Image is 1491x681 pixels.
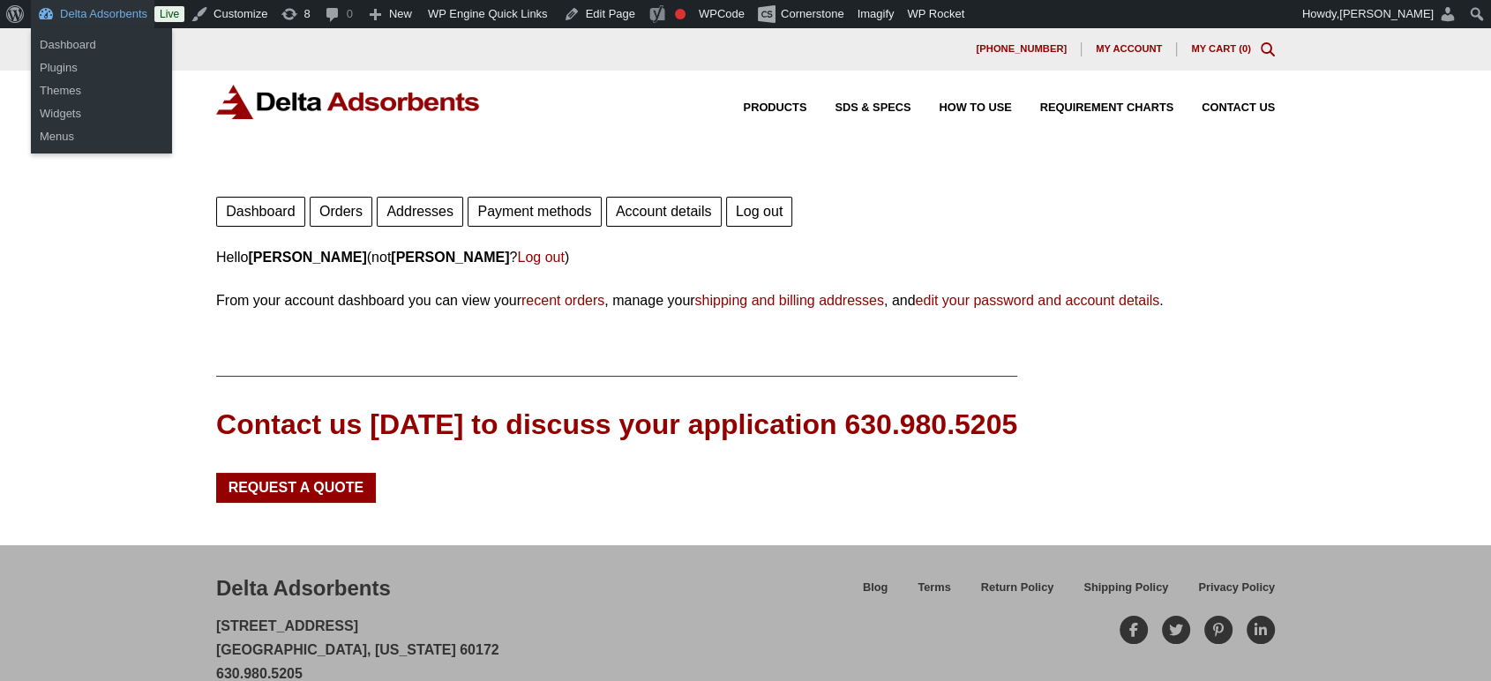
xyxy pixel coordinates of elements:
a: Privacy Policy [1183,578,1275,609]
img: Delta Adsorbents [216,85,481,119]
a: Request a Quote [216,473,376,503]
a: Log out [726,197,793,227]
a: Addresses [377,197,463,227]
div: Focus keyphrase not set [675,9,686,19]
strong: [PERSON_NAME] [391,250,509,265]
p: Hello (not ? ) [216,245,1275,269]
ul: Delta Adsorbents [31,28,172,85]
a: Account details [606,197,722,227]
a: My Cart (0) [1191,43,1251,54]
p: From your account dashboard you can view your , manage your , and . [216,288,1275,312]
ul: Delta Adsorbents [31,74,172,153]
span: Request a Quote [229,481,364,495]
span: Contact Us [1202,102,1275,114]
a: Plugins [31,56,172,79]
a: Products [716,102,807,114]
span: Terms [918,582,950,594]
a: Contact Us [1173,102,1275,114]
span: Blog [863,582,888,594]
a: recent orders [521,293,604,308]
span: Shipping Policy [1083,582,1168,594]
a: Shipping Policy [1068,578,1183,609]
a: Menus [31,125,172,148]
a: Return Policy [966,578,1069,609]
a: Terms [903,578,965,609]
strong: [PERSON_NAME] [248,250,366,265]
span: [PERSON_NAME] [1339,7,1434,20]
a: [PHONE_NUMBER] [962,42,1082,56]
a: Themes [31,79,172,102]
a: Live [154,6,184,22]
span: Requirement Charts [1040,102,1173,114]
span: Privacy Policy [1198,582,1275,594]
span: My account [1096,44,1162,54]
a: My account [1082,42,1177,56]
a: How to Use [910,102,1011,114]
div: Contact us [DATE] to discuss your application 630.980.5205 [216,405,1017,445]
span: Return Policy [981,582,1054,594]
span: How to Use [939,102,1011,114]
a: Dashboard [216,197,305,227]
a: Log out [517,250,564,265]
span: 0 [1242,43,1247,54]
div: Toggle Modal Content [1261,42,1275,56]
nav: Account pages [216,192,1275,227]
a: Blog [848,578,903,609]
a: Orders [310,197,372,227]
a: Widgets [31,102,172,125]
a: shipping and billing addresses [695,293,884,308]
a: Requirement Charts [1012,102,1173,114]
span: Products [744,102,807,114]
div: Delta Adsorbents [216,573,391,603]
a: Dashboard [31,34,172,56]
a: SDS & SPECS [806,102,910,114]
a: Payment methods [468,197,601,227]
span: SDS & SPECS [835,102,910,114]
a: edit your password and account details [915,293,1159,308]
span: [PHONE_NUMBER] [976,44,1067,54]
